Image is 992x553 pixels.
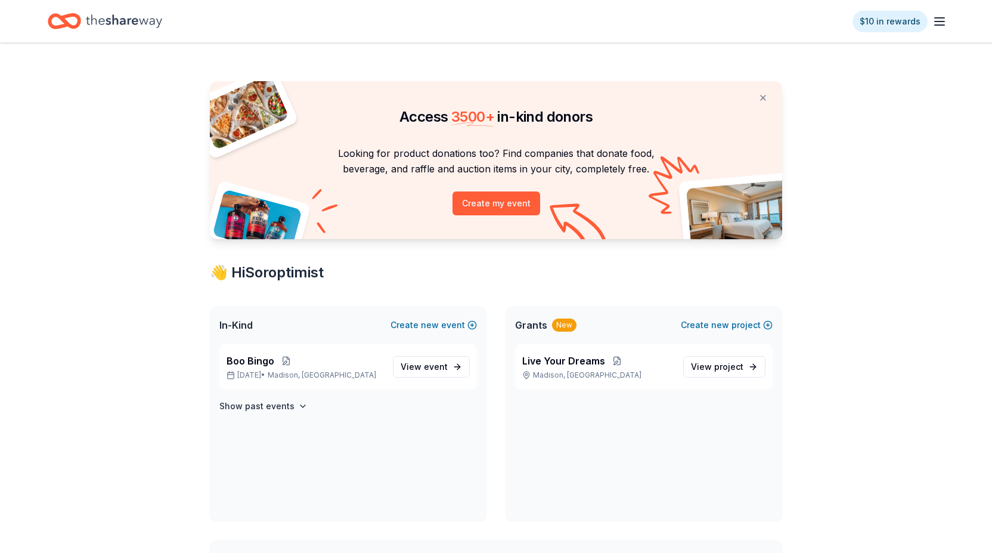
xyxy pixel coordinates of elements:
[550,203,609,248] img: Curvy arrow
[390,318,477,332] button: Createnewevent
[210,263,782,282] div: 👋 Hi Soroptimist
[48,7,162,35] a: Home
[424,362,448,372] span: event
[393,356,470,378] a: View event
[399,108,593,125] span: Access in-kind donors
[711,318,729,332] span: new
[852,11,928,32] a: $10 in rewards
[451,108,494,125] span: 3500 +
[515,318,547,332] span: Grants
[522,354,605,368] span: Live Your Dreams
[552,319,576,332] div: New
[452,191,540,215] button: Create my event
[522,370,674,380] p: Madison, [GEOGRAPHIC_DATA]
[401,360,448,374] span: View
[219,318,253,332] span: In-Kind
[227,354,274,368] span: Boo Bingo
[197,74,290,150] img: Pizza
[219,399,294,413] h4: Show past events
[227,370,383,380] p: [DATE] •
[219,399,308,413] button: Show past events
[714,362,743,372] span: project
[691,360,743,374] span: View
[681,318,773,332] button: Createnewproject
[421,318,439,332] span: new
[683,356,765,378] a: View project
[224,146,768,177] p: Looking for product donations too? Find companies that donate food, beverage, and raffle and auct...
[268,370,376,380] span: Madison, [GEOGRAPHIC_DATA]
